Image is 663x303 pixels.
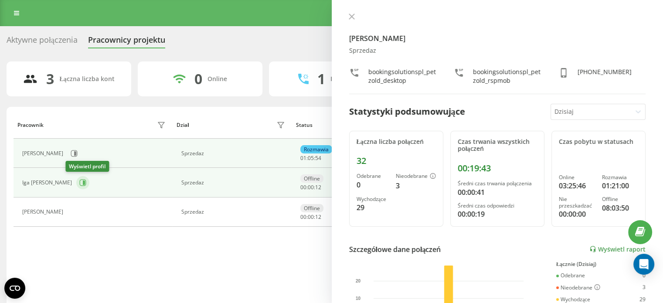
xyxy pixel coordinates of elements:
div: Aktywne połączenia [7,35,78,49]
div: Open Intercom Messenger [633,254,654,275]
text: 20 [356,279,361,283]
div: Rozmawiają [330,75,365,83]
div: 1 [317,71,325,87]
h4: [PERSON_NAME] [349,33,646,44]
div: Rozmawia [602,174,638,180]
button: Open CMP widget [4,278,25,299]
div: Sprzedaz [181,150,287,157]
span: 54 [315,154,321,162]
div: 29 [357,202,389,213]
div: : : [300,214,321,220]
div: Czas trwania wszystkich połączeń [458,138,537,153]
div: 3 [643,284,646,291]
div: 0 [194,71,202,87]
div: Łączna liczba kont [59,75,114,83]
div: Sprzedaz [181,209,287,215]
span: 00 [308,213,314,221]
div: 00:00:00 [559,209,595,219]
div: 3 [46,71,54,87]
div: Online [207,75,227,83]
div: : : [300,184,321,191]
div: Nieodebrane [556,284,600,291]
div: Statystyki podsumowujące [349,105,465,118]
div: 32 [357,156,436,166]
div: 3 [396,180,436,191]
span: 12 [315,184,321,191]
div: Online [559,174,595,180]
div: Odebrane [556,272,585,279]
div: Odebrane [357,173,389,179]
div: Sprzedaz [349,47,646,54]
div: Wychodzące [357,196,389,202]
div: Iga [PERSON_NAME] [22,180,74,186]
span: 00 [300,213,306,221]
div: Rozmawia [300,145,332,153]
div: 08:03:50 [602,203,638,213]
div: Czas pobytu w statusach [559,138,638,146]
a: Wyświetl raport [589,245,646,253]
span: 00 [308,184,314,191]
span: 01 [300,154,306,162]
div: 0 [357,180,389,190]
div: Nieodebrane [396,173,436,180]
span: 12 [315,213,321,221]
div: Offline [602,196,638,202]
div: 0 [643,272,646,279]
div: bookingsolutionspl_petzold_rspmob [473,68,541,85]
div: Łącznie (Dzisiaj) [556,261,646,267]
div: 01:21:00 [602,180,638,191]
div: 29 [639,296,646,303]
div: bookingsolutionspl_petzold_desktop [368,68,436,85]
div: 00:00:41 [458,187,537,197]
div: Łączna liczba połączeń [357,138,436,146]
div: [PERSON_NAME] [22,209,65,215]
span: 05 [308,154,314,162]
div: Pracownicy projektu [88,35,165,49]
div: Wyświetl profil [65,161,109,172]
div: Dział [177,122,189,128]
div: Pracownik [17,122,44,128]
div: Nie przeszkadzać [559,196,595,209]
span: 00 [300,184,306,191]
div: Wychodzące [556,296,590,303]
div: Offline [300,174,323,183]
div: 00:19:43 [458,163,537,174]
div: Średni czas odpowiedzi [458,203,537,209]
div: 03:25:46 [559,180,595,191]
div: Status [296,122,313,128]
div: 00:00:19 [458,209,537,219]
text: 10 [356,296,361,300]
div: Szczegółowe dane połączeń [349,244,441,255]
div: Offline [300,204,323,212]
div: Średni czas trwania połączenia [458,180,537,187]
div: Sprzedaz [181,180,287,186]
div: : : [300,155,321,161]
div: [PERSON_NAME] [22,150,65,157]
div: [PHONE_NUMBER] [578,68,632,85]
